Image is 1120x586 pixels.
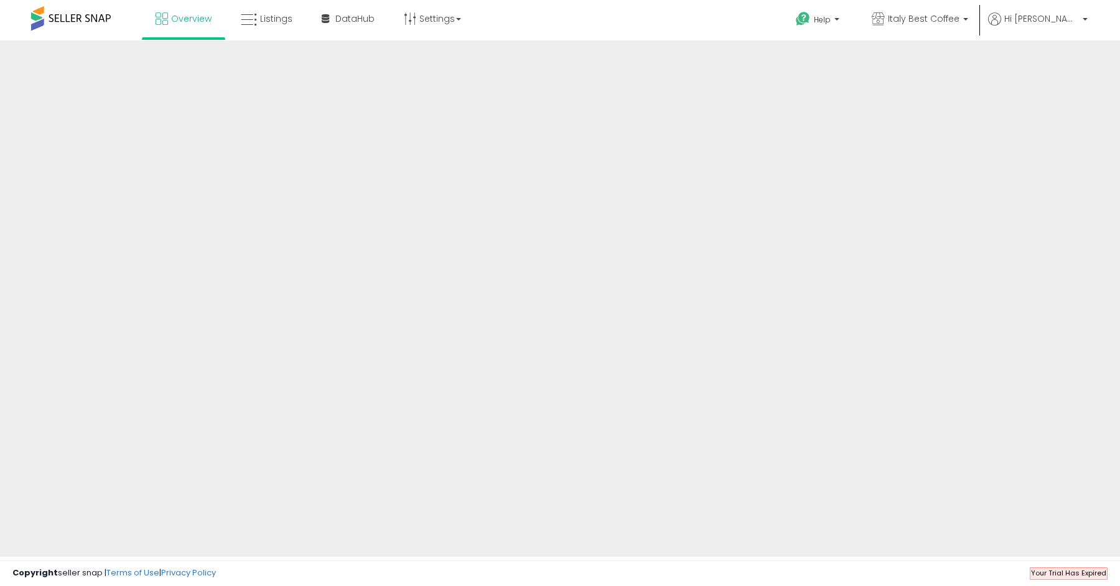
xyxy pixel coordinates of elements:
a: Hi [PERSON_NAME] [988,12,1088,40]
span: Listings [260,12,292,25]
span: Help [814,14,831,25]
span: DataHub [335,12,375,25]
span: Overview [171,12,212,25]
a: Help [786,2,852,40]
span: Italy Best Coffee [888,12,959,25]
i: Get Help [795,11,811,27]
span: Hi [PERSON_NAME] [1004,12,1079,25]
